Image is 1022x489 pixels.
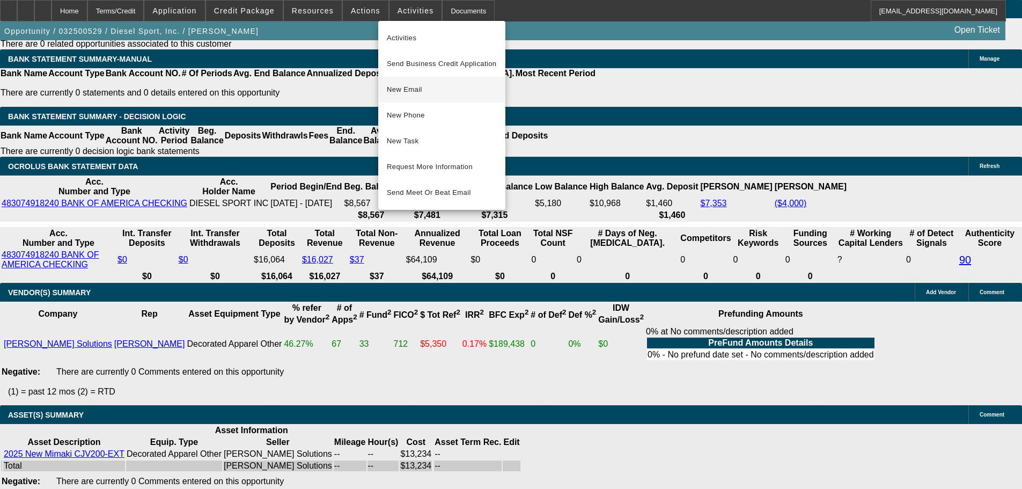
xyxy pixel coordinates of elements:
span: New Task [387,135,497,148]
span: Request More Information [387,160,497,173]
span: Send Meet Or Beat Email [387,186,497,199]
span: New Phone [387,109,497,122]
span: Activities [387,32,497,45]
span: Send Business Credit Application [387,57,497,70]
span: New Email [387,83,497,96]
